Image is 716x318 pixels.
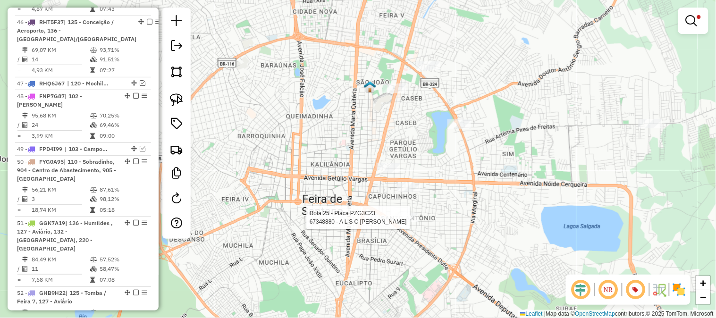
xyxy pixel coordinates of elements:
td: 05:18 [99,205,147,215]
td: 4,93 KM [31,66,90,75]
td: 07:27 [99,66,147,75]
td: 3 [31,194,90,204]
td: 84,49 KM [31,255,90,264]
i: % de utilização do peso [90,310,97,315]
td: 95,68 KM [31,111,90,120]
em: Alterar sequência das rotas [131,80,137,86]
i: % de utilização do peso [90,113,97,118]
em: Visualizar rota [140,146,145,151]
span: FPD4I99 [39,145,62,152]
span: 48 - [17,92,82,108]
td: 7,68 KM [31,275,90,285]
td: 07:08 [99,275,147,285]
i: % de utilização do peso [90,257,97,262]
span: | 126 - Humildes , 127 - Aviário, 132 - [GEOGRAPHIC_DATA], 220 - [GEOGRAPHIC_DATA] [17,219,113,252]
td: 69,07 KM [31,45,90,55]
i: Tempo total em rota [90,67,95,73]
em: Alterar sequência das rotas [125,290,130,295]
span: | 125 - Tomba / Feira 7, 127 - Aviário [17,289,106,305]
span: GHB9H22 [39,289,66,296]
em: Opções [142,290,147,295]
span: | 135 - Conceição / Aeroporto, 136 - [GEOGRAPHIC_DATA]/[GEOGRAPHIC_DATA] [17,18,136,42]
i: Tempo total em rota [90,6,95,12]
td: 3,99 KM [31,131,90,141]
i: Distância Total [22,257,28,262]
i: Total de Atividades [22,196,28,202]
img: 305 UDC Light F. Santana Centro [364,81,376,93]
i: Tempo total em rota [90,133,95,139]
span: Ocultar deslocamento [570,278,592,301]
i: Distância Total [22,47,28,53]
span: RHQ6J67 [39,80,65,87]
img: Criar rota [170,143,183,156]
span: Exibir número da rota [624,278,647,301]
a: OpenStreetMap [575,310,615,317]
td: 70,25% [99,111,147,120]
td: 18,74 KM [31,205,90,215]
td: 4,87 KM [31,4,90,14]
td: 87,61% [99,185,147,194]
td: / [17,264,22,274]
a: Criar rota [166,139,187,160]
td: / [17,120,22,130]
span: Filtro Ativo [697,15,701,19]
td: 93,71% [99,45,147,55]
td: 57,52% [99,255,147,264]
i: % de utilização da cubagem [90,266,97,272]
td: = [17,275,22,285]
i: % de utilização da cubagem [90,57,97,62]
td: 24 [31,120,90,130]
a: Zoom out [696,290,710,304]
td: 69,46% [99,120,147,130]
img: Exibir/Ocultar setores [672,282,687,297]
em: Alterar sequência das rotas [138,19,144,25]
span: RHT5F37 [39,18,64,25]
td: / [17,194,22,204]
span: − [700,291,707,303]
span: 49 - [17,145,62,152]
span: 50 - [17,158,116,182]
i: % de utilização da cubagem [90,196,97,202]
td: 07:43 [99,4,147,14]
i: % de utilização do peso [90,47,97,53]
td: 09:00 [99,131,147,141]
a: Reroteirizar Sessão [167,189,186,210]
td: 14 [31,55,90,64]
span: FNP7G87 [39,92,65,100]
em: Alterar sequência das rotas [125,220,130,226]
span: 51 - [17,219,113,252]
span: FYG0A95 [39,158,64,165]
span: 52 - [17,289,106,305]
span: 46 - [17,18,136,42]
i: Distância Total [22,187,28,192]
td: 91,51% [99,55,147,64]
em: Alterar sequência das rotas [125,159,130,164]
em: Opções [142,220,147,226]
span: + [700,277,707,289]
em: Finalizar rota [133,290,139,295]
span: | 110 - Sobradinho, 904 - Centro de Abastecimento, 905 - [GEOGRAPHIC_DATA] [17,158,116,182]
img: Selecionar atividades - laço [170,93,183,107]
i: Total de Atividades [22,122,28,128]
a: Leaflet [520,310,543,317]
td: = [17,205,22,215]
td: 11 [31,264,90,274]
i: % de utilização da cubagem [90,122,97,128]
span: 120 - Mochila, 121 - Feira 10, 122 - Jardim Acacia, 123 - Brasilia [67,79,110,88]
i: Total de Atividades [22,57,28,62]
em: Alterar sequência das rotas [125,93,130,99]
em: Opções [142,93,147,99]
a: Exportar sessão [167,36,186,58]
i: Total de Atividades [22,266,28,272]
em: Visualizar rota [140,80,145,86]
a: Exibir filtros [682,11,705,30]
td: 56,21 KM [31,185,90,194]
a: Criar modelo [167,164,186,185]
span: GGK7A19 [39,219,65,226]
img: Selecionar atividades - polígono [170,65,183,78]
td: = [17,4,22,14]
a: Vincular Rótulos [167,114,186,135]
td: 51,55% [99,308,147,317]
a: Zoom in [696,276,710,290]
em: Finalizar rota [147,19,152,25]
